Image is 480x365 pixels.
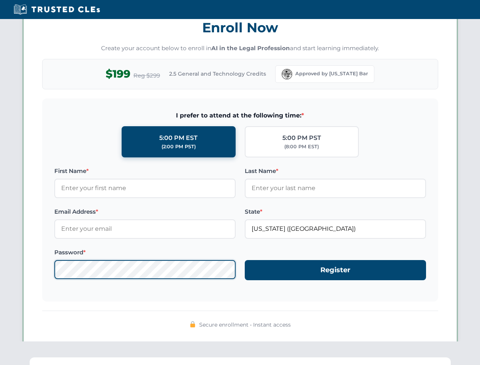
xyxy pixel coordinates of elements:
[284,143,319,151] div: (8:00 PM EST)
[54,219,236,238] input: Enter your email
[245,219,426,238] input: Florida (FL)
[282,133,321,143] div: 5:00 PM PST
[245,179,426,198] input: Enter your last name
[54,207,236,216] label: Email Address
[169,70,266,78] span: 2.5 General and Technology Credits
[54,248,236,257] label: Password
[54,111,426,121] span: I prefer to attend at the following time:
[282,69,292,79] img: Florida Bar
[42,16,438,40] h3: Enroll Now
[245,207,426,216] label: State
[190,321,196,327] img: 🔒
[199,321,291,329] span: Secure enrollment • Instant access
[42,44,438,53] p: Create your account below to enroll in and start learning immediately.
[211,44,290,52] strong: AI in the Legal Profession
[159,133,198,143] div: 5:00 PM EST
[54,179,236,198] input: Enter your first name
[295,70,368,78] span: Approved by [US_STATE] Bar
[106,65,130,83] span: $199
[245,167,426,176] label: Last Name
[11,4,102,15] img: Trusted CLEs
[54,167,236,176] label: First Name
[245,260,426,280] button: Register
[162,143,196,151] div: (2:00 PM PST)
[133,71,160,80] span: Reg $299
